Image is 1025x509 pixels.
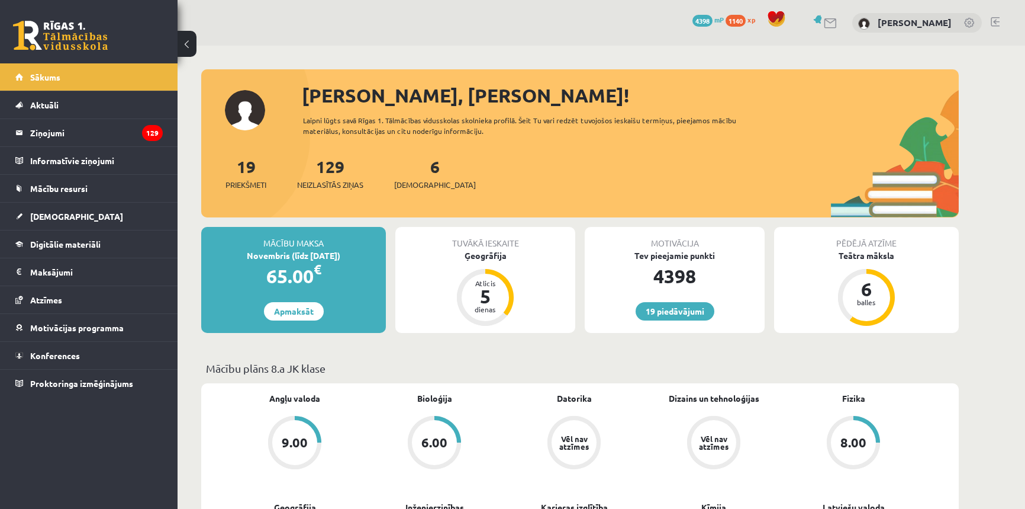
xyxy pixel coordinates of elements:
[15,175,163,202] a: Mācību resursi
[225,156,266,191] a: 19Priekšmeti
[30,294,62,305] span: Atzīmes
[417,392,452,405] a: Bioloģija
[30,239,101,249] span: Digitālie materiāli
[15,91,163,119] a: Aktuāli
[849,280,884,299] div: 6
[15,258,163,286] a: Maksājumi
[585,249,765,262] div: Tev pieejamie punkti
[201,262,386,290] div: 65.00
[394,179,476,191] span: [DEMOGRAPHIC_DATA]
[303,115,758,136] div: Laipni lūgts savā Rīgas 1. Tālmācības vidusskolas skolnieka profilā. Šeit Tu vari redzēt tuvojošo...
[557,435,591,450] div: Vēl nav atzīmes
[394,156,476,191] a: 6[DEMOGRAPHIC_DATA]
[468,280,503,287] div: Atlicis
[842,392,865,405] a: Fizika
[644,416,784,472] a: Vēl nav atzīmes
[726,15,761,24] a: 1140 xp
[15,286,163,313] a: Atzīmes
[395,249,575,328] a: Ģeogrāfija Atlicis 5 dienas
[225,179,266,191] span: Priekšmeti
[282,436,308,449] div: 9.00
[30,100,59,110] span: Aktuāli
[15,342,163,369] a: Konferences
[30,72,60,82] span: Sākums
[697,435,730,450] div: Vēl nav atzīmes
[30,350,80,361] span: Konferences
[747,15,755,24] span: xp
[557,392,592,405] a: Datorika
[585,262,765,290] div: 4398
[840,436,866,449] div: 8.00
[297,156,363,191] a: 129Neizlasītās ziņas
[201,249,386,262] div: Novembris (līdz [DATE])
[15,147,163,174] a: Informatīvie ziņojumi
[774,249,959,328] a: Teātra māksla 6 balles
[13,21,108,50] a: Rīgas 1. Tālmācības vidusskola
[504,416,644,472] a: Vēl nav atzīmes
[30,211,123,222] span: [DEMOGRAPHIC_DATA]
[468,306,503,313] div: dienas
[15,370,163,397] a: Proktoringa izmēģinājums
[225,416,365,472] a: 9.00
[30,147,163,174] legend: Informatīvie ziņojumi
[30,378,133,389] span: Proktoringa izmēģinājums
[878,17,952,28] a: [PERSON_NAME]
[15,119,163,146] a: Ziņojumi129
[297,179,363,191] span: Neizlasītās ziņas
[714,15,724,24] span: mP
[302,81,959,110] div: [PERSON_NAME], [PERSON_NAME]!
[201,227,386,249] div: Mācību maksa
[30,119,163,146] legend: Ziņojumi
[264,302,324,321] a: Apmaksāt
[849,299,884,306] div: balles
[692,15,724,24] a: 4398 mP
[774,249,959,262] div: Teātra māksla
[142,125,163,141] i: 129
[15,203,163,230] a: [DEMOGRAPHIC_DATA]
[269,392,320,405] a: Angļu valoda
[314,261,321,278] span: €
[30,183,88,194] span: Mācību resursi
[784,416,923,472] a: 8.00
[421,436,447,449] div: 6.00
[15,231,163,258] a: Digitālie materiāli
[774,227,959,249] div: Pēdējā atzīme
[15,314,163,341] a: Motivācijas programma
[692,15,713,27] span: 4398
[30,258,163,286] legend: Maksājumi
[395,227,575,249] div: Tuvākā ieskaite
[726,15,746,27] span: 1140
[30,322,124,333] span: Motivācijas programma
[365,416,504,472] a: 6.00
[585,227,765,249] div: Motivācija
[636,302,714,321] a: 19 piedāvājumi
[468,287,503,306] div: 5
[858,18,870,30] img: Kārlis Bergs
[15,63,163,91] a: Sākums
[395,249,575,262] div: Ģeogrāfija
[206,360,954,376] p: Mācību plāns 8.a JK klase
[669,392,759,405] a: Dizains un tehnoloģijas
